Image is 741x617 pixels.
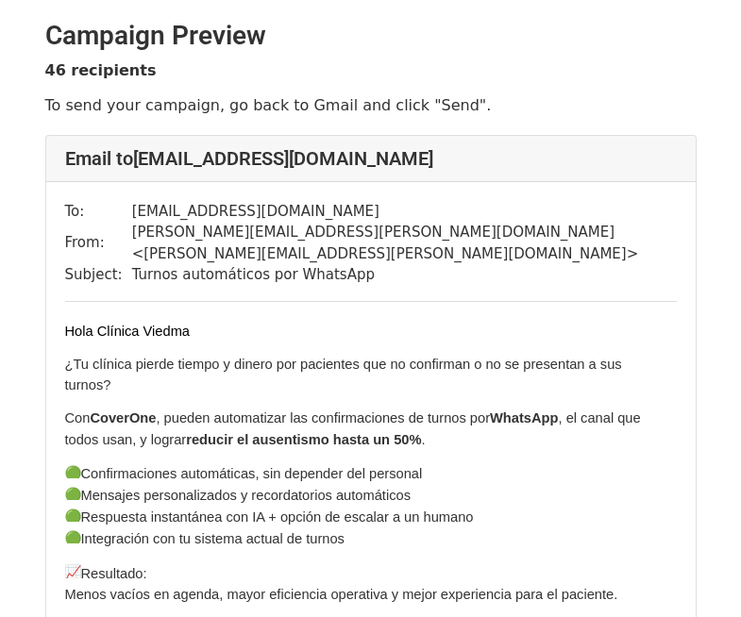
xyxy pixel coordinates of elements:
[65,530,81,546] img: 🟢
[81,566,147,581] span: Resultado:
[186,432,421,447] span: reducir el ausentismo hasta un 50%
[132,201,677,223] td: [EMAIL_ADDRESS][DOMAIN_NAME]
[65,264,132,286] td: Subject:
[132,222,677,264] td: [PERSON_NAME][EMAIL_ADDRESS][PERSON_NAME][DOMAIN_NAME] < [PERSON_NAME][EMAIL_ADDRESS][PERSON_NAME...
[45,20,697,52] h2: Campaign Preview
[65,357,626,392] span: ¿Tu clínica pierde tiempo y dinero por pacientes que no confirman o no se presentan a sus turnos?
[81,509,474,525] span: Respuesta instantánea con IA + opción de escalar a un humano
[65,564,81,580] img: 📈
[65,147,677,170] h4: Email to [EMAIL_ADDRESS][DOMAIN_NAME]
[65,222,132,264] td: From:
[45,95,697,115] p: To send your campaign, go back to Gmail and click "Send".
[65,465,81,481] img: 🟢
[65,509,81,525] img: 🟢
[490,410,558,425] span: WhatsApp
[81,531,345,546] span: Integración con tu sistema actual de turnos
[421,432,425,447] span: .
[132,264,677,286] td: Turnos automáticos por WhatsApp
[90,410,156,425] span: CoverOne
[65,487,81,503] img: 🟢
[65,410,91,425] span: Con
[45,61,157,79] strong: 46 recipients
[81,488,411,503] span: Mensajes personalizados y recordatorios automáticos
[65,410,645,446] span: , el canal que todos usan, y lograr
[65,587,618,602] span: Menos vacíos en agenda, mayor eficiencia operativa y mejor experiencia para el paciente.
[156,410,490,425] span: , pueden automatizar las confirmaciones de turnos por
[65,324,191,339] span: Hola Clínica Viedma
[65,201,132,223] td: To:
[81,466,423,481] span: Confirmaciones automáticas, sin depender del personal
